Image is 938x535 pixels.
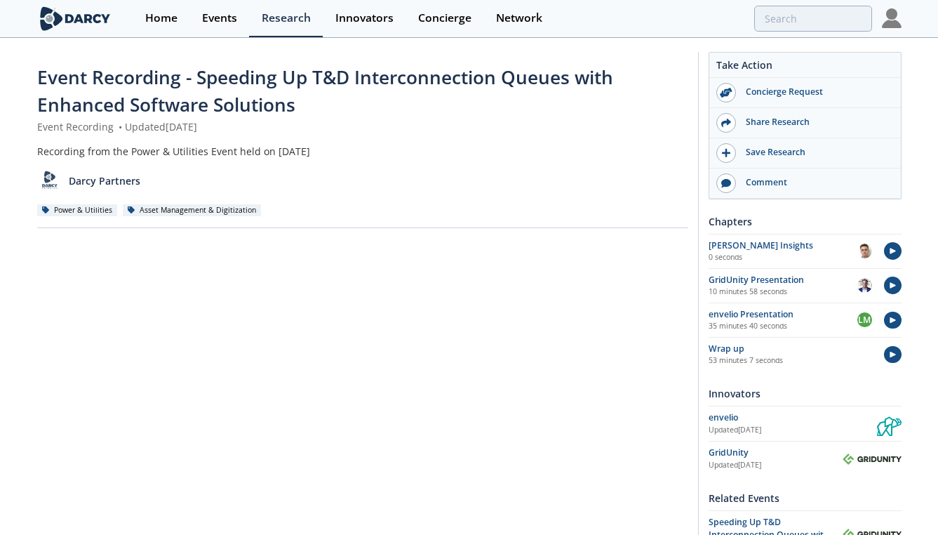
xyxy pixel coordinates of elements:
[709,308,857,321] div: envelio Presentation
[709,425,877,436] div: Updated [DATE]
[37,6,114,31] img: logo-wide.svg
[262,13,311,24] div: Research
[882,8,902,28] img: Profile
[202,13,237,24] div: Events
[709,460,843,471] div: Updated [DATE]
[884,312,902,329] img: play-chapters.svg
[418,13,471,24] div: Concierge
[884,346,902,364] img: play-chapters.svg
[37,119,688,134] div: Event Recording Updated [DATE]
[496,13,542,24] div: Network
[709,209,902,234] div: Chapters
[857,312,872,327] div: LM
[709,274,857,286] div: GridUnity Presentation
[736,176,893,189] div: Comment
[709,239,857,252] div: [PERSON_NAME] Insights
[884,277,902,294] img: play-chapters.svg
[116,120,125,133] span: •
[709,321,857,332] p: 35 minutes 40 seconds
[709,486,902,510] div: Related Events
[709,447,843,459] div: GridUnity
[709,355,872,366] p: 53 minutes 7 seconds
[884,242,902,260] img: play-chapters.svg
[69,173,140,188] p: Darcy Partners
[709,343,872,355] div: Wrap up
[754,6,872,32] input: Advanced Search
[857,278,872,293] img: d42dc26c-2a28-49ac-afde-9b58c84c0349
[123,204,262,217] div: Asset Management & Digitization
[37,144,688,159] div: Recording from the Power & Utilities Event held on [DATE]
[709,411,877,424] div: envelio
[709,411,902,436] a: envelio Updated[DATE] envelio
[709,58,901,78] div: Take Action
[335,13,394,24] div: Innovators
[736,116,893,128] div: Share Research
[709,447,902,471] a: GridUnity Updated[DATE] GridUnity
[709,286,857,298] p: 10 minutes 58 seconds
[843,454,902,465] img: GridUnity
[37,204,118,217] div: Power & Utilities
[37,65,613,117] span: Event Recording - Speeding Up T&D Interconnection Queues with Enhanced Software Solutions
[709,381,902,406] div: Innovators
[736,86,893,98] div: Concierge Request
[709,252,857,263] p: 0 seconds
[877,411,902,436] img: envelio
[736,146,893,159] div: Save Research
[857,244,872,258] img: f1d2b35d-fddb-4a25-bd87-d4d314a355e9
[145,13,177,24] div: Home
